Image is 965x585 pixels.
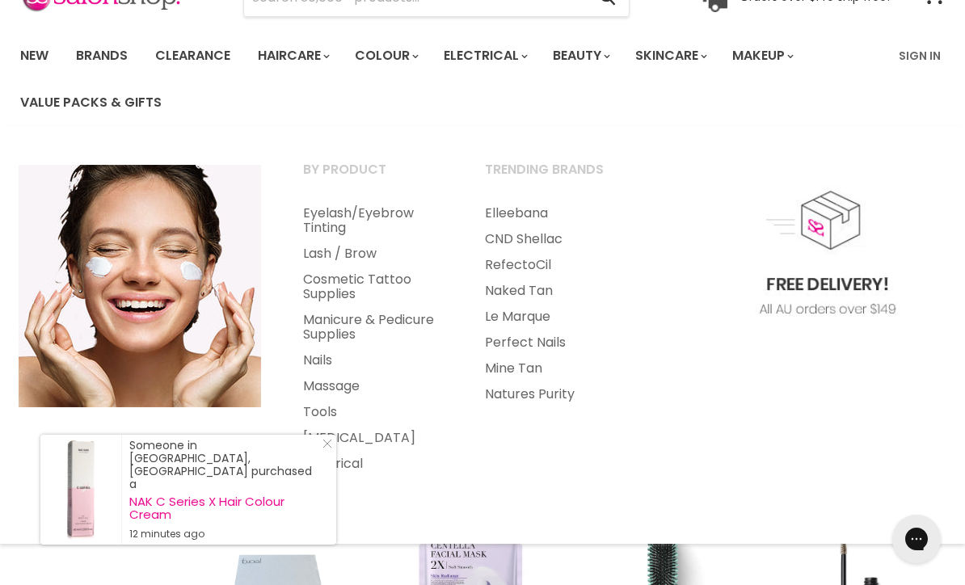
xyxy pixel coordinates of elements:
a: Beauty [541,39,620,73]
div: Someone in [GEOGRAPHIC_DATA], [GEOGRAPHIC_DATA] purchased a [129,439,320,541]
a: Naked Tan [465,278,643,304]
a: Colour [343,39,428,73]
a: Wax [283,477,461,503]
svg: Close Icon [322,439,332,448]
a: [MEDICAL_DATA] [283,425,461,451]
a: Clearance [143,39,242,73]
a: By Product [283,157,461,197]
a: Visit product page [40,435,121,545]
a: Elleebana [465,200,643,226]
iframe: Gorgias live chat messenger [884,509,949,569]
a: Makeup [720,39,803,73]
a: CND Shellac [465,226,643,252]
a: Manicure & Pedicure Supplies [283,307,461,347]
a: Nails [283,347,461,373]
a: Mine Tan [465,356,643,381]
a: Electrical [432,39,537,73]
a: Haircare [246,39,339,73]
a: Skincare [623,39,717,73]
a: Trending Brands [465,157,643,197]
a: Brands [64,39,140,73]
a: Le Marque [465,304,643,330]
a: NAK C Series X Hair Colour Cream [129,495,320,521]
a: RefectoCil [465,252,643,278]
a: Sign In [889,39,950,73]
a: New [8,39,61,73]
a: Natures Purity [465,381,643,407]
ul: Main menu [283,200,461,503]
a: Lash / Brow [283,241,461,267]
a: Electrical [283,451,461,477]
a: Close Notification [316,439,332,455]
a: Massage [283,373,461,399]
a: Perfect Nails [465,330,643,356]
a: Tools [283,399,461,425]
a: Cosmetic Tattoo Supplies [283,267,461,307]
a: Eyelash/Eyebrow Tinting [283,200,461,241]
ul: Main menu [8,32,889,126]
ul: Main menu [465,200,643,407]
a: Value Packs & Gifts [8,86,174,120]
small: 12 minutes ago [129,528,320,541]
